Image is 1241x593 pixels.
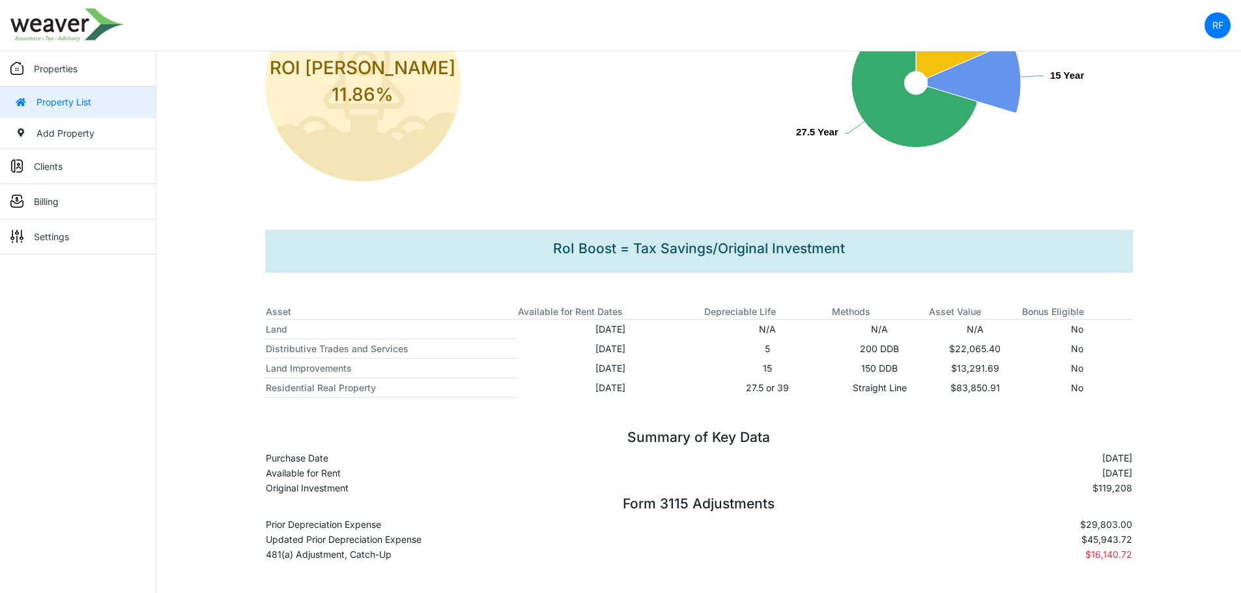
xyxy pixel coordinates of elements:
[704,358,831,378] td: 15
[34,62,78,76] p: Properties
[1021,304,1132,320] th: Bonus Eligible
[265,319,517,338] th: Land
[265,495,1133,512] h4: Form 3115 Adjustments
[928,319,1022,338] td: N/A
[928,338,1022,358] td: $22,065.40
[265,429,1133,445] h4: Summary of Key Data
[1021,319,1132,338] td: No
[10,8,124,42] img: spp logo
[704,319,831,338] td: N/A
[796,126,838,137] text: 27.5 Year
[848,450,1132,465] td: [DATE]
[704,304,831,320] th: Depreciable Life
[928,358,1022,378] td: $13,291.69
[848,480,1132,495] td: $119,208
[1021,378,1132,397] td: No
[34,195,59,208] p: Billing
[912,517,1132,532] td: $29,803.00
[265,304,517,320] th: Asset
[831,378,928,397] td: Straight Line
[10,195,23,208] img: sidemenu_billing.png
[34,230,69,243] p: Settings
[926,42,1020,113] path: 15 Year, y: 11.15, z: 630. Depreciation.
[517,304,704,320] th: Available for Rent Dates
[1021,338,1132,358] td: No
[1212,18,1223,32] p: RF
[928,378,1022,397] td: $83,850.91
[270,57,455,79] h4: ROI [PERSON_NAME]
[912,532,1132,547] td: $45,943.72
[265,358,517,378] th: Land Improvements
[831,319,928,338] td: N/A
[517,358,704,378] td: [DATE]
[265,450,848,465] td: Purchase Date
[10,230,23,243] img: sidemenu_settings.png
[265,517,913,532] td: Prior Depreciation Expense
[517,378,704,397] td: [DATE]
[270,84,455,106] h3: 11.86%
[34,159,63,173] p: Clients
[926,38,1021,79] path: 5 Year, y: 0, z: 790. Depreciation.
[553,240,845,256] h4: RoI Boost = Tax Savings/Original Investment
[265,547,913,562] td: 481(a) Adjustment, Catch-Up
[704,378,831,397] td: 27.5 or 39
[265,480,848,495] td: Original Investment
[704,338,831,358] td: 5
[517,338,704,358] td: [DATE]
[848,465,1132,480] td: [DATE]
[851,19,977,148] path: 27.5 Year, y: 70.34, z: 180. Depreciation.
[265,338,517,358] th: Distributive Trades and Services
[265,532,913,547] td: Updated Prior Depreciation Expense
[1205,12,1231,38] a: RF
[265,378,517,397] th: Residential Real Property
[928,304,1022,320] th: Asset Value
[912,547,1132,562] td: $16,140.72
[265,465,848,480] td: Available for Rent
[10,159,23,172] img: sidemenu_client.png
[831,304,928,320] th: Methods
[517,319,704,338] td: [DATE]
[831,358,928,378] td: 150 DDB
[1050,70,1084,81] text: 15 Year
[831,338,928,358] td: 200 DDB
[1021,358,1132,378] td: No
[10,62,23,75] img: sidemenu_properties.png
